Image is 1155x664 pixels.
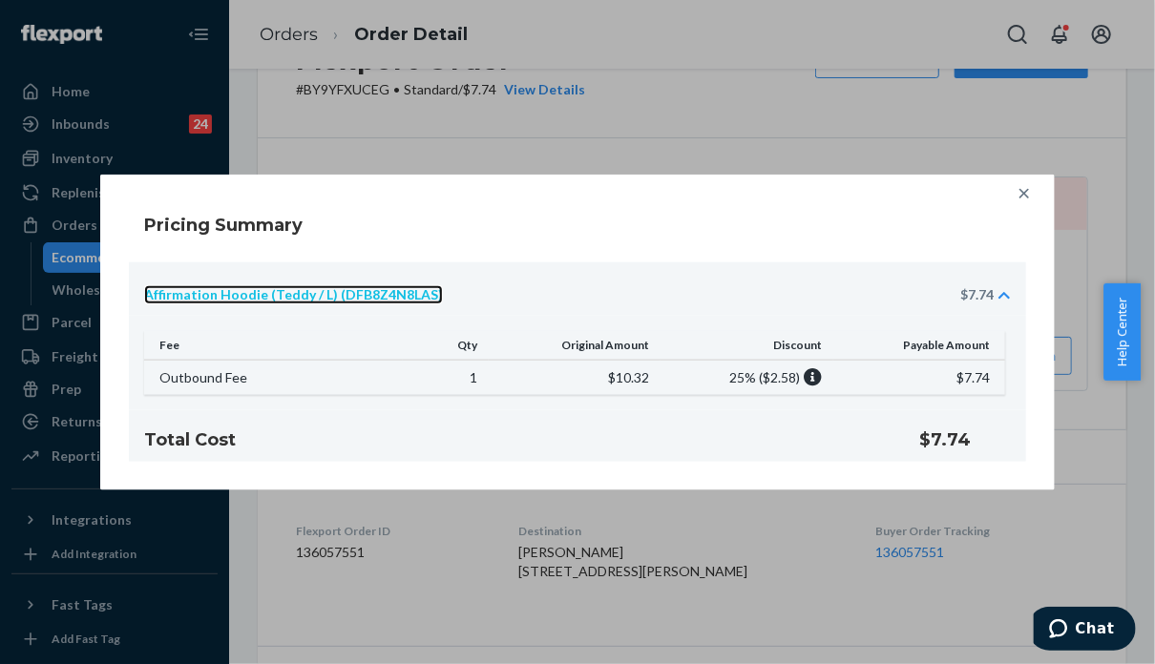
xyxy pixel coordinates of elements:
th: Payable Amount [833,331,1005,360]
td: $10.32 [489,360,661,395]
td: 25% ( $2.58 ) [661,360,832,395]
td: 1 [403,360,489,395]
a: Affirmation Hoodie (Teddy / L) (DFB8Z4N8LAS) [144,285,443,304]
td: $7.74 [833,360,1005,395]
th: Qty [403,331,489,360]
h4: Pricing Summary [144,213,303,238]
div: $7.74 [960,285,994,304]
span: Chat [42,13,81,31]
th: Original Amount [489,331,661,360]
td: Outbound Fee [144,360,403,395]
th: Fee [144,331,403,360]
h4: Total Cost [144,426,873,451]
h4: $7.74 [919,426,1011,451]
th: Discount [661,331,832,360]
